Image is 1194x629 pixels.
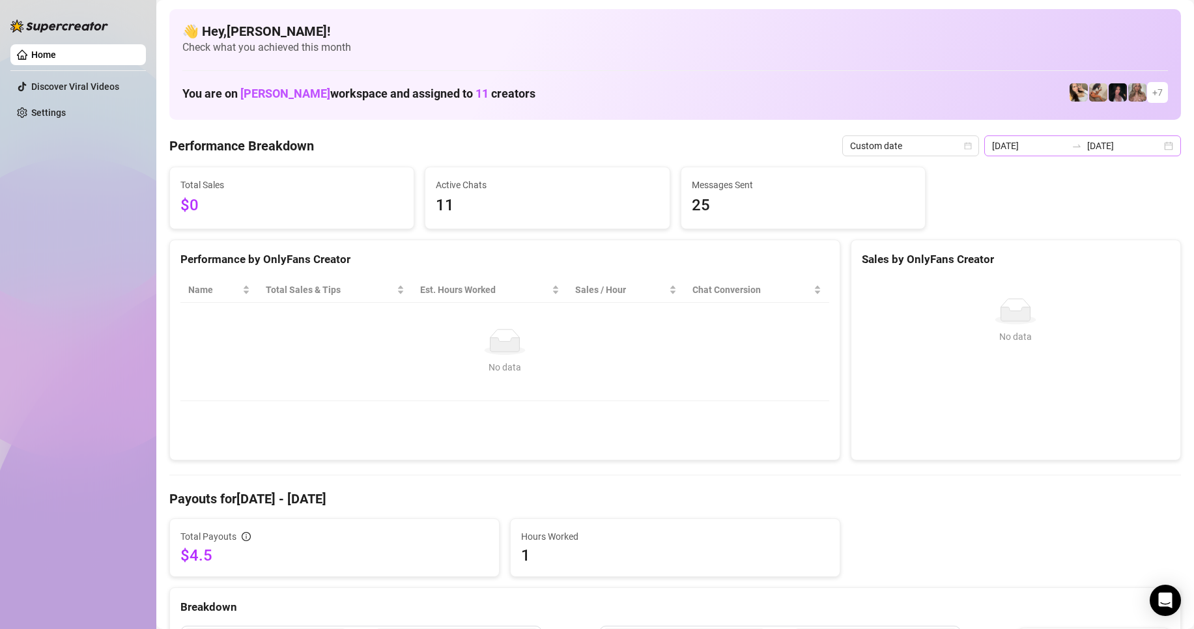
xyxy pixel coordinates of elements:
th: Total Sales & Tips [258,277,412,303]
span: 25 [692,193,915,218]
th: Name [180,277,258,303]
span: 11 [436,193,659,218]
span: calendar [964,142,972,150]
span: Messages Sent [692,178,915,192]
span: info-circle [242,532,251,541]
span: Total Sales [180,178,403,192]
div: No data [193,360,816,374]
a: Home [31,49,56,60]
div: Performance by OnlyFans Creator [180,251,829,268]
div: Breakdown [180,598,1170,616]
span: Custom date [850,136,971,156]
div: No data [867,329,1165,344]
img: Avry (@avryjennerfree) [1070,83,1088,102]
th: Chat Conversion [685,277,829,303]
div: Est. Hours Worked [420,283,549,297]
div: Open Intercom Messenger [1150,585,1181,616]
th: Sales / Hour [567,277,685,303]
span: 11 [476,87,489,100]
img: logo-BBDzfeDw.svg [10,20,108,33]
div: Sales by OnlyFans Creator [862,251,1170,268]
span: Sales / Hour [575,283,666,297]
h4: Payouts for [DATE] - [DATE] [169,490,1181,508]
span: to [1072,141,1082,151]
span: Active Chats [436,178,659,192]
img: Kenzie (@dmaxkenz) [1128,83,1146,102]
img: Baby (@babyyyybellaa) [1109,83,1127,102]
span: 1 [521,545,829,566]
a: Discover Viral Videos [31,81,119,92]
img: Kayla (@kaylathaylababy) [1089,83,1107,102]
span: Name [188,283,240,297]
span: Check what you achieved this month [182,40,1168,55]
span: $0 [180,193,403,218]
span: Hours Worked [521,529,829,544]
h1: You are on workspace and assigned to creators [182,87,535,101]
span: swap-right [1072,141,1082,151]
span: Total Payouts [180,529,236,544]
span: + 7 [1152,85,1163,100]
span: $4.5 [180,545,489,566]
span: [PERSON_NAME] [240,87,330,100]
span: Chat Conversion [692,283,811,297]
h4: 👋 Hey, [PERSON_NAME] ! [182,22,1168,40]
h4: Performance Breakdown [169,137,314,155]
input: Start date [992,139,1066,153]
input: End date [1087,139,1161,153]
a: Settings [31,107,66,118]
span: Total Sales & Tips [266,283,394,297]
